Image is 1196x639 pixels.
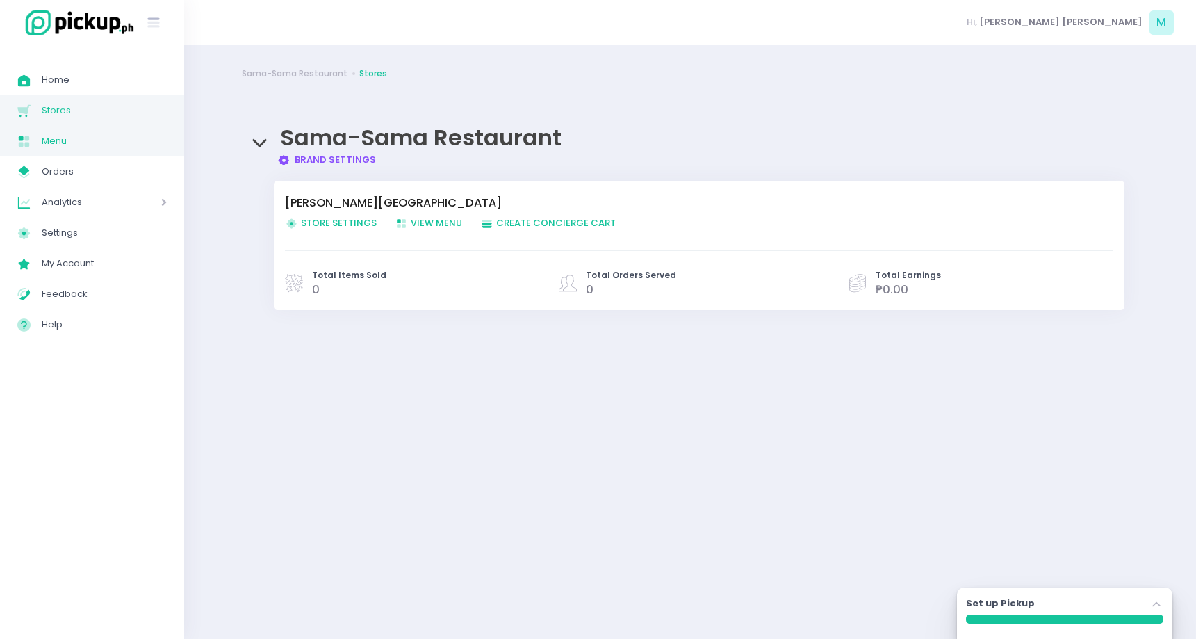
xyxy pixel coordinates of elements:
[480,216,616,229] span: Create Concierge Cart
[42,102,167,120] span: Stores
[285,216,395,230] a: Store Settings
[359,67,387,80] a: Stores
[586,282,593,298] span: 0
[42,254,167,273] span: My Account
[242,167,1138,355] div: Sama-Sama Restaurant Brand Settings
[312,282,320,298] span: 0
[480,216,634,230] a: Create Concierge Cart
[312,269,386,282] span: Total Items Sold
[395,216,462,229] span: View Menu
[1149,10,1174,35] span: M
[42,193,122,211] span: Analytics
[966,597,1035,610] label: Set up Pickup
[42,71,167,89] span: Home
[42,132,167,150] span: Menu
[285,195,1099,211] a: [PERSON_NAME][GEOGRAPHIC_DATA]
[242,67,347,80] a: Sama-Sama Restaurant
[42,285,167,303] span: Feedback
[280,122,562,153] span: Sama-Sama Restaurant
[17,8,136,38] img: logo
[967,15,977,29] span: Hi,
[42,163,167,181] span: Orders
[876,282,908,298] span: ₱0.00
[42,316,167,334] span: Help
[395,216,480,230] a: View Menu
[285,216,377,229] span: Store Settings
[277,153,377,166] a: Brand Settings
[876,269,941,282] span: Total Earnings
[242,111,1138,167] div: Sama-Sama Restaurant Brand Settings
[42,224,167,242] span: Settings
[586,269,676,282] span: Total Orders Served
[979,15,1142,29] span: [PERSON_NAME] [PERSON_NAME]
